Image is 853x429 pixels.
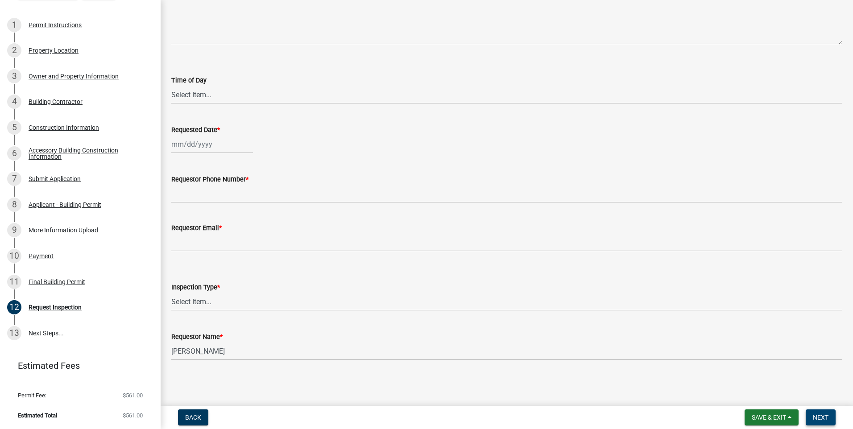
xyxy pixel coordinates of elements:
a: Estimated Fees [7,357,146,375]
div: 13 [7,326,21,340]
div: 11 [7,275,21,289]
span: $561.00 [123,392,143,398]
div: 9 [7,223,21,237]
label: Time of Day [171,78,207,84]
label: Inspection Type [171,285,220,291]
div: 2 [7,43,21,58]
button: Back [178,409,208,425]
div: 7 [7,172,21,186]
div: More Information Upload [29,227,98,233]
div: 1 [7,18,21,32]
button: Save & Exit [745,409,799,425]
div: 6 [7,146,21,161]
input: mm/dd/yyyy [171,135,253,153]
span: Back [185,414,201,421]
span: Estimated Total [18,412,57,418]
div: Permit Instructions [29,22,82,28]
div: Accessory Building Construction Information [29,147,146,160]
div: Payment [29,253,54,259]
span: Save & Exit [752,414,786,421]
div: Submit Application [29,176,81,182]
div: 10 [7,249,21,263]
span: $561.00 [123,412,143,418]
label: Requested Date [171,127,220,133]
button: Next [806,409,836,425]
span: Permit Fee: [18,392,46,398]
div: Property Location [29,47,79,54]
div: 8 [7,198,21,212]
div: Building Contractor [29,99,83,105]
div: 5 [7,120,21,135]
label: Requestor Name [171,334,223,340]
div: 4 [7,95,21,109]
label: Requestor Email [171,225,222,231]
div: Applicant - Building Permit [29,202,101,208]
div: Owner and Property Information [29,73,119,79]
div: Final Building Permit [29,279,85,285]
div: 3 [7,69,21,83]
div: Request Inspection [29,304,82,310]
label: Requestor Phone Number [171,177,248,183]
span: Next [813,414,828,421]
div: 12 [7,300,21,314]
div: Construction Information [29,124,99,131]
